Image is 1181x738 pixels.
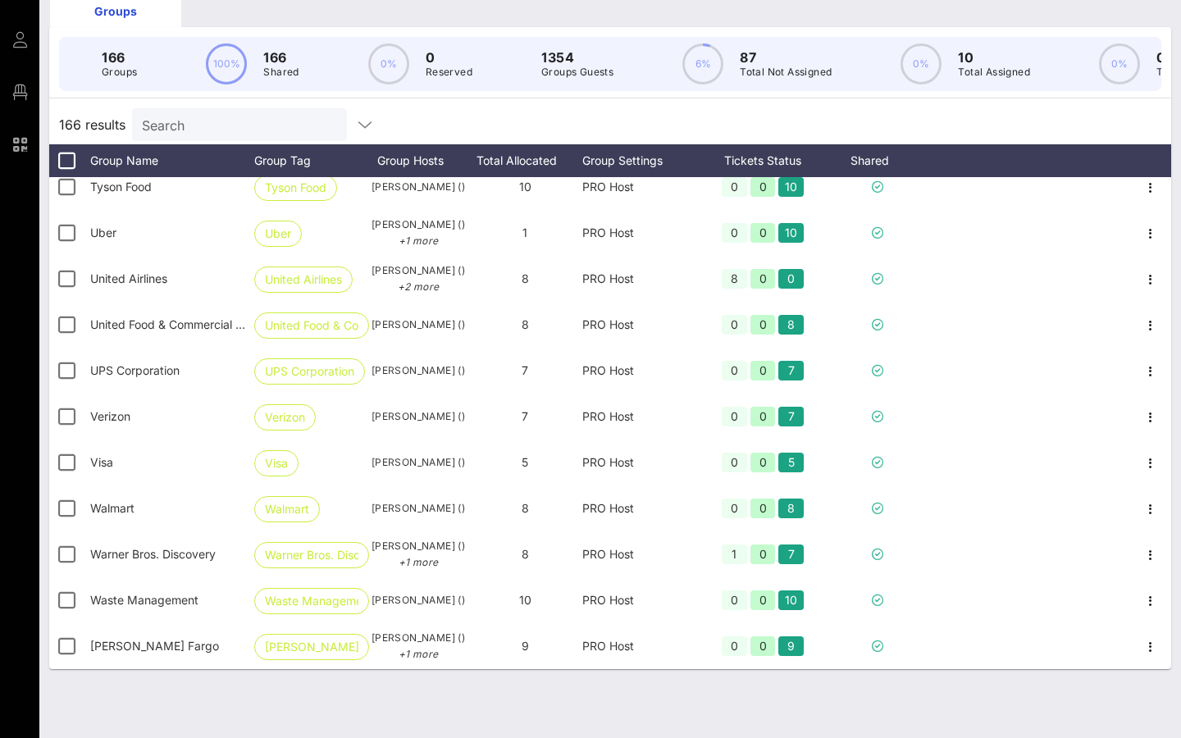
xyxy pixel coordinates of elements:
span: [PERSON_NAME] () [369,592,467,608]
span: [PERSON_NAME] () [369,408,467,425]
span: [PERSON_NAME] () [369,362,467,379]
div: Group Tag [254,144,369,177]
div: Groups [62,2,169,20]
div: 0 [722,590,747,610]
div: PRO Host [582,164,697,210]
div: 5 [778,453,804,472]
div: PRO Host [582,531,697,577]
div: Shared [828,144,927,177]
div: 0 [722,407,747,426]
span: Verizon [265,405,305,430]
div: 0 [722,177,747,197]
span: Verizon [90,409,130,423]
div: 0 [750,407,776,426]
div: 0 [750,315,776,335]
div: 9 [778,636,804,656]
span: Warner Bros. Disc… [265,543,358,567]
span: 8 [522,317,529,331]
div: 0 [722,223,747,243]
div: 0 [750,544,776,564]
p: 10 [958,48,1030,67]
span: United Airlines [90,271,167,285]
div: PRO Host [582,623,697,669]
span: 5 [522,455,528,469]
span: UPS Corporation [90,363,180,377]
div: 0 [722,499,747,518]
p: 1354 [541,48,613,67]
span: [PERSON_NAME] () [369,630,467,663]
span: Tyson Food [90,180,152,194]
span: [PERSON_NAME] () [369,179,467,195]
span: [PERSON_NAME] () [369,262,467,295]
span: Wells Fargo [90,639,219,653]
span: 9 [522,639,529,653]
p: 0 [426,48,472,67]
span: 7 [522,409,528,423]
span: Tyson Food [265,175,326,200]
div: 0 [750,499,776,518]
span: 8 [522,501,529,515]
div: 7 [778,361,804,380]
div: 0 [722,453,747,472]
div: 0 [750,361,776,380]
span: [PERSON_NAME] () [369,454,467,471]
div: PRO Host [582,485,697,531]
span: [PERSON_NAME] () [369,317,467,333]
span: Uber [90,225,116,239]
p: 87 [740,48,832,67]
div: 10 [778,177,804,197]
div: PRO Host [582,348,697,394]
div: 0 [750,223,776,243]
span: [PERSON_NAME] () [369,538,467,571]
span: 8 [522,271,529,285]
div: Total Allocated [467,144,582,177]
div: 0 [722,636,747,656]
div: PRO Host [582,210,697,256]
div: 0 [750,177,776,197]
div: 1 [722,544,747,564]
div: Tickets Status [697,144,828,177]
p: Reserved [426,64,472,80]
div: 0 [750,269,776,289]
div: Group Settings [582,144,697,177]
p: +1 more [369,646,467,663]
span: United Food & Com… [265,313,358,338]
div: PRO Host [582,302,697,348]
span: Walmart [90,501,135,515]
p: Shared [263,64,299,80]
p: Total Not Assigned [740,64,832,80]
div: 0 [750,453,776,472]
div: PRO Host [582,256,697,302]
div: 0 [778,269,804,289]
span: Waste Management [265,589,358,613]
div: Group Name [90,144,254,177]
p: Groups Guests [541,64,613,80]
div: PRO Host [582,440,697,485]
span: Waste Management [90,593,198,607]
span: 7 [522,363,528,377]
span: 10 [519,593,531,607]
span: United Food & Commercial Workers International Union [90,317,383,331]
span: Visa [265,451,288,476]
span: [PERSON_NAME] Fargo [265,635,358,659]
p: 166 [263,48,299,67]
p: Groups [102,64,137,80]
div: 0 [722,315,747,335]
p: +2 more [369,279,467,295]
div: 0 [750,590,776,610]
span: 10 [519,180,531,194]
span: 1 [522,225,527,239]
span: Visa [90,455,113,469]
div: 10 [778,590,804,610]
div: 0 [750,636,776,656]
span: United Airlines [265,267,342,292]
div: 8 [722,269,747,289]
p: Total Assigned [958,64,1030,80]
span: UPS Corporation [265,359,354,384]
span: Uber [265,221,291,246]
div: PRO Host [582,394,697,440]
div: 10 [778,223,804,243]
p: +1 more [369,554,467,571]
div: Group Hosts [369,144,467,177]
span: Warner Bros. Discovery [90,547,216,561]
